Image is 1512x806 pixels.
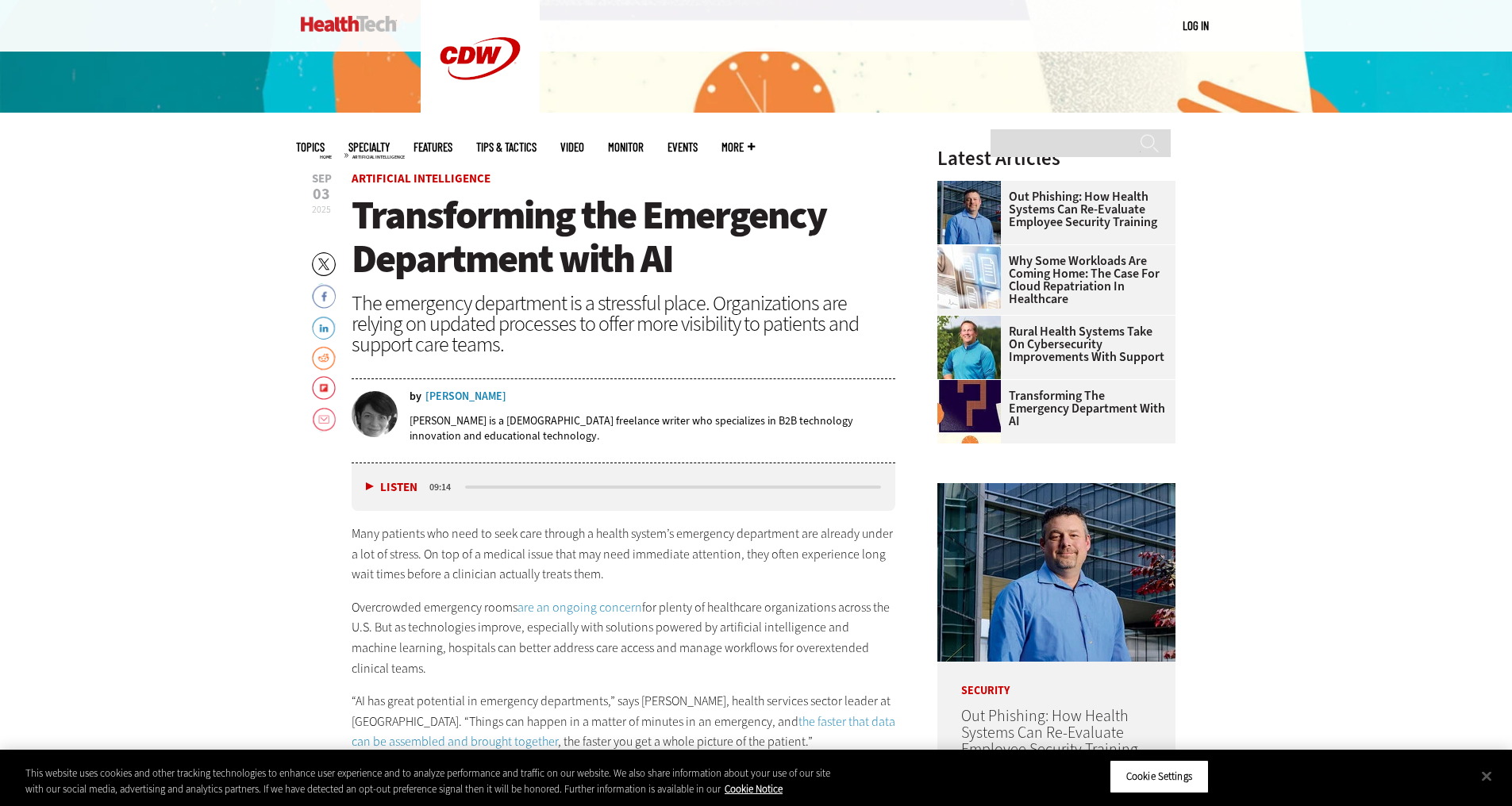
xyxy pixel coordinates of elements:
[937,380,1009,393] a: illustration of question mark
[352,463,896,511] div: media player
[937,662,1175,697] p: Security
[352,293,896,355] div: The emergency department is a stressful place. Organizations are relying on updated processes to ...
[937,316,1009,328] a: Jim Roeder
[937,380,1001,443] img: illustration of question mark
[937,483,1175,662] img: Scott Currie
[427,480,463,494] div: duration
[608,141,644,153] a: MonITor
[961,705,1138,760] a: Out Phishing: How Health Systems Can Re-Evaluate Employee Security Training
[725,782,783,796] a: More information about your privacy
[1110,760,1209,793] button: Cookie Settings
[1469,758,1504,793] button: Close
[560,141,584,153] a: Video
[348,141,390,153] span: Specialty
[312,203,331,216] span: 2025
[937,181,1009,194] a: Scott Currie
[414,141,452,153] a: Features
[421,105,540,121] a: CDW
[937,148,1175,168] h3: Latest Articles
[425,391,506,402] a: [PERSON_NAME]
[721,141,755,153] span: More
[296,141,325,153] span: Topics
[301,16,397,32] img: Home
[352,597,896,678] p: Overcrowded emergency rooms for plenty of healthcare organizations across the U.S. But as technol...
[410,413,896,443] p: [PERSON_NAME] is a [DEMOGRAPHIC_DATA] freelance writer who specializes in B2B technology innovati...
[312,186,332,202] span: 03
[352,171,491,186] a: Artificial Intelligence
[517,599,642,616] a: are an ongoing concern
[668,141,698,153] a: Events
[410,391,421,402] span: by
[25,766,832,796] div: This website uses cookies and other tracking technologies to enhance user experience and to analy...
[1183,18,1209,33] a: Log in
[476,141,537,153] a: Tips & Tactics
[937,390,1166,428] a: Transforming the Emergency Department with AI
[937,245,1009,258] a: Electronic health records
[937,255,1166,305] a: Why Some Workloads Are Coming Home: The Case for Cloud Repatriation in Healthcare
[352,691,896,752] p: “AI has great potential in emergency departments,” says [PERSON_NAME], health services sector lea...
[352,524,896,585] p: Many patients who need to seek care through a health system’s emergency department are already un...
[937,181,1001,244] img: Scott Currie
[366,482,417,493] button: Listen
[937,325,1166,363] a: Rural Health Systems Take On Cybersecurity Improvements with Support
[937,316,1001,379] img: Jim Roeder
[937,245,1001,309] img: Electronic health records
[352,189,826,285] span: Transforming the Emergency Department with AI
[1183,17,1209,34] div: User menu
[312,173,332,185] span: Sep
[937,190,1166,228] a: Out Phishing: How Health Systems Can Re-Evaluate Employee Security Training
